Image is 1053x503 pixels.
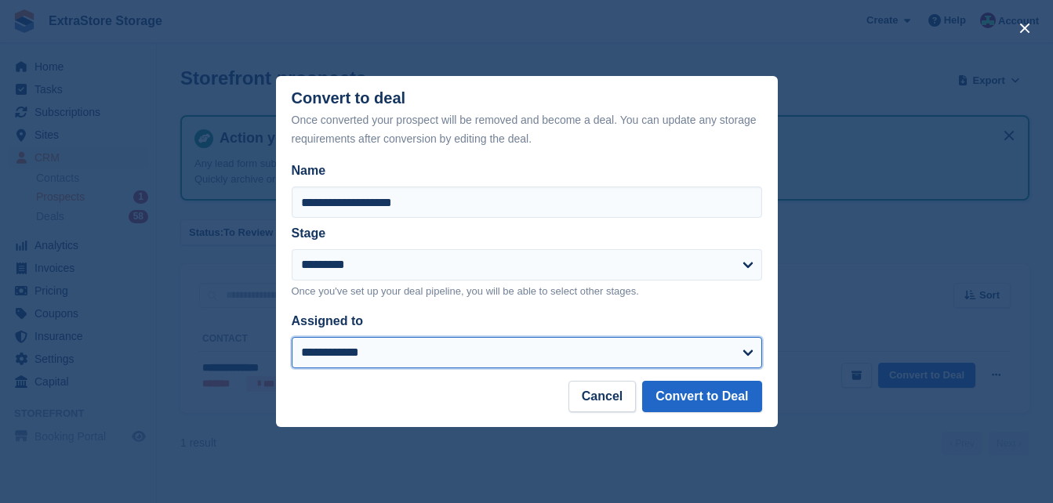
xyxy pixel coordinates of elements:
[1012,16,1037,41] button: close
[292,89,762,148] div: Convert to deal
[568,381,636,412] button: Cancel
[292,284,762,299] p: Once you've set up your deal pipeline, you will be able to select other stages.
[292,314,364,327] label: Assigned to
[642,381,761,412] button: Convert to Deal
[292,110,762,148] div: Once converted your prospect will be removed and become a deal. You can update any storage requir...
[292,226,326,240] label: Stage
[292,161,762,180] label: Name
